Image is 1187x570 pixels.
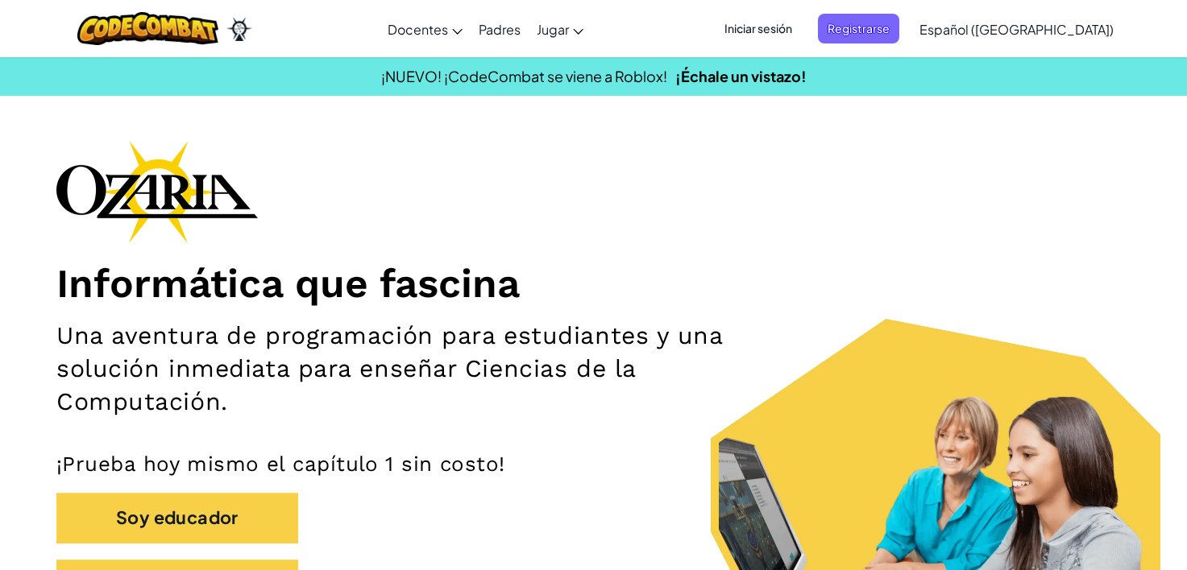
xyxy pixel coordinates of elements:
a: Español ([GEOGRAPHIC_DATA]) [911,7,1122,51]
h2: Una aventura de programación para estudiantes y una solución inmediata para enseñar Ciencias de l... [56,320,776,419]
span: ¡NUEVO! ¡CodeCombat se viene a Roblox! [381,67,667,85]
span: Jugar [537,21,569,38]
img: Ozaria branding logo [56,140,258,243]
span: Docentes [388,21,448,38]
a: Jugar [529,7,591,51]
span: Español ([GEOGRAPHIC_DATA]) [919,21,1114,38]
a: Padres [471,7,529,51]
img: Ozaria [226,17,252,41]
h1: Informática que fascina [56,259,1131,308]
button: Registrarse [818,14,899,43]
a: ¡Échale un vistazo! [675,67,807,85]
button: Iniciar sesión [715,14,802,43]
button: Soy educador [56,493,298,543]
img: CodeCombat logo [77,12,218,45]
p: ¡Prueba hoy mismo el capítulo 1 sin costo! [56,451,1131,477]
a: Docentes [380,7,471,51]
